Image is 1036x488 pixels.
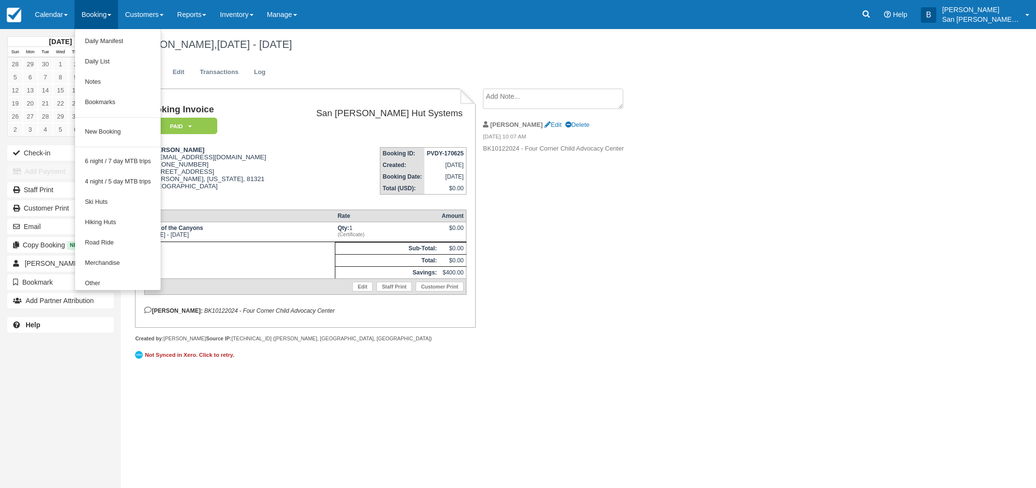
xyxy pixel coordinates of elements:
div: [EMAIL_ADDRESS][DOMAIN_NAME] [PHONE_NUMBER] [STREET_ADDRESS] [PERSON_NAME], [US_STATE], 81321 [GE... [144,146,286,202]
a: 30 [38,58,53,71]
a: Merchandise [75,253,161,274]
th: Sub-Total: [335,242,439,254]
a: 26 [8,110,23,123]
a: 6 [68,123,83,136]
button: Add Partner Attribution [7,293,114,308]
a: Edit [544,121,561,128]
a: Staff Print [376,282,412,291]
a: 29 [53,110,68,123]
a: 6 [23,71,38,84]
strong: PVDY-170625 [427,150,464,157]
a: 2 [8,123,23,136]
a: Ski Huts [75,192,161,213]
ul: Booking [75,29,161,290]
a: Customer Print [7,200,114,216]
a: 5 [53,123,68,136]
th: Savings: [335,266,439,278]
a: Delete [565,121,589,128]
a: 21 [38,97,53,110]
th: Booking Date: [380,171,424,183]
span: [PERSON_NAME] [25,259,80,267]
th: Mon [23,47,38,58]
div: B [921,7,936,23]
a: Not Synced in Xero. Click to retry. [135,350,237,360]
a: 29 [23,58,38,71]
th: Thu [68,47,83,58]
th: Item [144,210,335,222]
a: Other [75,274,161,294]
strong: Source IP: [206,335,232,341]
a: 20 [23,97,38,110]
span: Help [893,11,907,18]
td: [DATE] - [DATE] [144,222,335,242]
a: 28 [8,58,23,71]
a: 27 [23,110,38,123]
a: Edit [352,282,373,291]
a: 15 [53,84,68,97]
th: Amount [439,210,466,222]
h1: Booking Invoice [144,105,286,115]
th: Wed [53,47,68,58]
a: 4 [38,123,53,136]
em: Paid [145,118,217,135]
strong: [PERSON_NAME]: [144,307,203,314]
td: $400.00 [439,266,466,278]
td: 1 [335,222,439,242]
strong: [PERSON_NAME] [490,121,543,128]
a: Customer Print [416,282,464,291]
td: $0.00 [439,242,466,254]
a: Notes [75,72,161,92]
th: Total (USD): [380,183,424,195]
a: 23 [68,97,83,110]
a: 6 night / 7 day MTB trips [75,152,161,172]
a: 1 [53,58,68,71]
img: checkfront-main-nav-mini-logo.png [7,8,21,22]
a: Daily Manifest [75,31,161,52]
a: 16 [68,84,83,97]
a: 3 [23,123,38,136]
a: 12 [8,84,23,97]
th: Rate [335,210,439,222]
th: Total: [335,254,439,266]
strong: [PERSON_NAME] [150,146,205,153]
p: BK10122024 - Four Corner Child Advocacy Center [483,144,646,153]
a: 28 [38,110,53,123]
a: 13 [23,84,38,97]
a: Paid [144,117,214,135]
th: Booking ID: [380,148,424,160]
a: Transactions [193,63,246,82]
td: $0.00 [424,183,466,195]
strong: Qty [338,225,349,231]
a: [PERSON_NAME] 1 [7,256,114,271]
a: Edit [165,63,192,82]
button: Check-in [7,145,114,161]
a: 7 [38,71,53,84]
a: Hiking Huts [75,213,161,233]
a: Log [247,63,273,82]
a: Road Ride [75,233,161,253]
th: Sun [8,47,23,58]
h2: San [PERSON_NAME] Hut Systems [290,108,463,119]
a: New Booking [75,122,161,142]
button: Email [7,219,114,234]
a: 9 [68,71,83,84]
a: 8 [53,71,68,84]
strong: [DATE] [49,38,72,46]
h1: [PERSON_NAME], [128,39,891,50]
a: Staff Print [7,182,114,198]
a: 4 night / 5 day MTB trips [75,172,161,192]
p: San [PERSON_NAME] Hut Systems [942,15,1020,24]
p: [PERSON_NAME] [942,5,1020,15]
a: 19 [8,97,23,110]
a: 14 [38,84,53,97]
em: [DATE] 10:07 AM [483,133,646,143]
div: $0.00 [442,225,464,239]
span: New [67,241,85,249]
a: 5 [8,71,23,84]
strong: Tour of the Canyons [147,225,203,231]
td: $0.00 [439,254,466,266]
td: [DATE] [424,159,466,171]
em: BK10122024 - Four Corner Child Advocacy Center [204,307,335,314]
a: Bookmarks [75,92,161,113]
a: 22 [53,97,68,110]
